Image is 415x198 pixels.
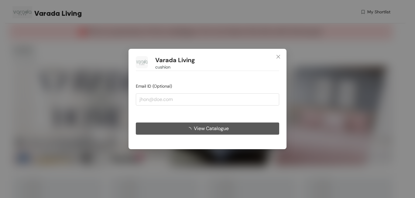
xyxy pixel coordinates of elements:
[155,64,170,70] span: cushion
[136,83,172,89] span: Email ID (Optional)
[270,49,286,65] button: Close
[276,54,281,59] span: close
[136,122,279,135] button: View Catalogue
[155,56,195,64] h1: Varada Living
[136,93,279,106] input: jhon@doe.com
[194,125,229,132] span: View Catalogue
[136,56,148,68] img: Buyer Portal
[187,127,194,132] span: loading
